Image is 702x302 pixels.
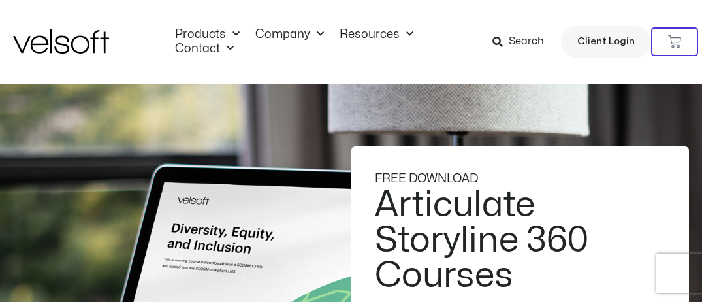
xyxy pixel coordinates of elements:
[167,27,482,56] nav: Menu
[13,29,109,54] img: Velsoft Training Materials
[509,33,544,50] span: Search
[332,27,421,42] a: ResourcesMenu Toggle
[167,27,247,42] a: ProductsMenu Toggle
[247,27,332,42] a: CompanyMenu Toggle
[375,188,666,294] h2: Articulate Storyline 360 Courses
[577,33,635,50] span: Client Login
[375,170,666,188] div: FREE DOWNLOAD
[492,31,553,53] a: Search
[561,26,651,58] a: Client Login
[167,42,242,56] a: ContactMenu Toggle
